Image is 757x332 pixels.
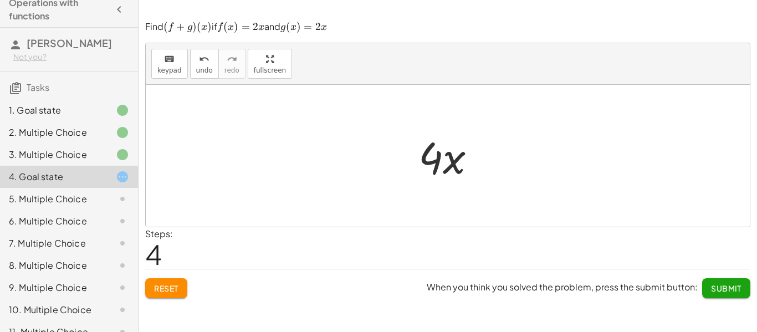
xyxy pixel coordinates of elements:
i: Task not started. [116,214,129,228]
span: [PERSON_NAME] [27,37,112,49]
button: keyboardkeypad [151,49,188,79]
span: 2 [253,21,258,33]
i: Task finished. [116,104,129,117]
i: redo [227,53,237,66]
span: 2 [315,21,321,33]
div: 7. Multiple Choice [9,237,98,250]
i: Task finished. [116,148,129,161]
div: 3. Multiple Choice [9,148,98,161]
i: Task not started. [116,281,129,294]
span: Tasks [27,81,49,93]
div: 10. Multiple Choice [9,303,98,316]
span: f [217,22,222,32]
span: fullscreen [254,67,286,74]
span: x [228,22,234,32]
div: 8. Multiple Choice [9,259,98,272]
span: x [201,22,207,32]
i: Task not started. [116,192,129,206]
i: Task not started. [116,303,129,316]
span: ) [192,21,197,33]
button: redoredo [218,49,245,79]
span: x [258,22,264,32]
p: Find if and [145,21,750,34]
button: undoundo [190,49,219,79]
span: ( [286,21,290,33]
span: ) [234,21,238,33]
div: 1. Goal state [9,104,98,117]
span: ( [197,21,201,33]
span: ( [163,21,168,33]
div: Not you? [13,52,129,63]
span: f [168,22,173,32]
span: + [176,21,185,33]
span: When you think you solved the problem, press the submit button: [427,281,698,293]
i: undo [199,53,209,66]
span: ) [296,21,301,33]
span: undo [196,67,213,74]
button: fullscreen [248,49,292,79]
span: ( [223,21,228,33]
i: Task not started. [116,259,129,272]
i: Task started. [116,170,129,183]
i: Task not started. [116,237,129,250]
button: Reset [145,278,187,298]
div: 6. Multiple Choice [9,214,98,228]
div: 5. Multiple Choice [9,192,98,206]
span: x [290,22,296,32]
span: = [242,21,250,33]
span: = [304,21,312,33]
span: Reset [154,283,178,293]
span: Submit [711,283,741,293]
span: 4 [145,237,162,271]
div: 2. Multiple Choice [9,126,98,139]
i: keyboard [164,53,175,66]
span: ) [207,21,212,33]
span: x [321,22,327,32]
i: Task finished. [116,126,129,139]
span: keypad [157,67,182,74]
div: 9. Multiple Choice [9,281,98,294]
span: redo [224,67,239,74]
div: 4. Goal state [9,170,98,183]
span: g [280,22,285,32]
label: Steps: [145,228,173,239]
button: Submit [702,278,750,298]
span: g [187,22,192,32]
